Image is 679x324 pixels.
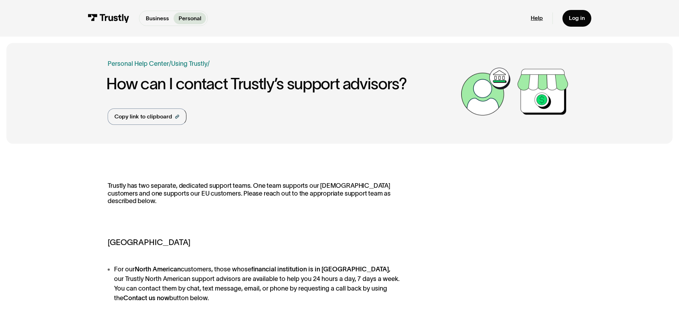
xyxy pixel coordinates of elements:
[179,14,201,23] p: Personal
[135,266,181,273] strong: North American
[207,59,210,69] div: /
[169,59,171,69] div: /
[141,12,174,24] a: Business
[146,14,169,23] p: Business
[108,182,406,213] p: Trustly has two separate, dedicated support teams. One team supports our [DEMOGRAPHIC_DATA] custo...
[123,294,169,302] strong: Contact us now
[562,10,591,27] a: Log in
[106,75,457,92] h1: How can I contact Trustly’s support advisors?
[114,112,172,121] div: Copy link to clipboard
[108,108,186,125] a: Copy link to clipboard
[174,12,206,24] a: Personal
[108,265,406,303] li: For our customers, those whose , our Trustly North American support advisors are available to hel...
[171,60,207,67] a: Using Trustly
[531,15,543,22] a: Help
[251,266,389,273] strong: financial institution is in [GEOGRAPHIC_DATA]
[88,14,129,23] img: Trustly Logo
[569,15,585,22] div: Log in
[108,237,406,249] h5: [GEOGRAPHIC_DATA]
[108,59,169,69] a: Personal Help Center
